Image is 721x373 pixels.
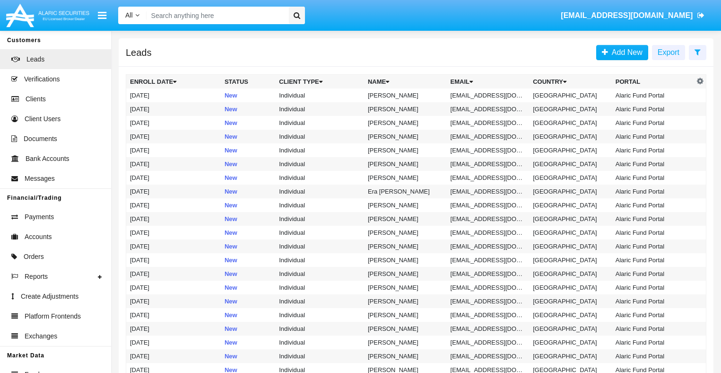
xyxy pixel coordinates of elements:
[25,311,81,321] span: Platform Frontends
[221,130,275,143] td: New
[612,349,695,363] td: Alaric Fund Portal
[275,281,364,294] td: Individual
[275,322,364,336] td: Individual
[364,240,447,253] td: [PERSON_NAME]
[652,45,685,60] button: Export
[447,185,530,198] td: [EMAIL_ADDRESS][DOMAIN_NAME]
[447,89,530,102] td: [EMAIL_ADDRESS][DOMAIN_NAME]
[529,171,612,185] td: [GEOGRAPHIC_DATA]
[126,157,221,171] td: [DATE]
[612,185,695,198] td: Alaric Fund Portal
[275,226,364,240] td: Individual
[24,134,57,144] span: Documents
[221,322,275,336] td: New
[221,240,275,253] td: New
[275,102,364,116] td: Individual
[275,171,364,185] td: Individual
[221,116,275,130] td: New
[447,102,530,116] td: [EMAIL_ADDRESS][DOMAIN_NAME]
[25,331,57,341] span: Exchanges
[126,171,221,185] td: [DATE]
[447,308,530,322] td: [EMAIL_ADDRESS][DOMAIN_NAME]
[126,281,221,294] td: [DATE]
[529,116,612,130] td: [GEOGRAPHIC_DATA]
[364,143,447,157] td: [PERSON_NAME]
[612,198,695,212] td: Alaric Fund Portal
[221,253,275,267] td: New
[275,294,364,308] td: Individual
[221,143,275,157] td: New
[25,232,52,242] span: Accounts
[364,185,447,198] td: Era [PERSON_NAME]
[275,89,364,102] td: Individual
[529,198,612,212] td: [GEOGRAPHIC_DATA]
[275,253,364,267] td: Individual
[612,102,695,116] td: Alaric Fund Portal
[364,226,447,240] td: [PERSON_NAME]
[612,253,695,267] td: Alaric Fund Portal
[612,267,695,281] td: Alaric Fund Portal
[125,11,133,19] span: All
[447,198,530,212] td: [EMAIL_ADDRESS][DOMAIN_NAME]
[24,74,60,84] span: Verifications
[612,226,695,240] td: Alaric Fund Portal
[529,143,612,157] td: [GEOGRAPHIC_DATA]
[447,322,530,336] td: [EMAIL_ADDRESS][DOMAIN_NAME]
[26,54,44,64] span: Leads
[275,267,364,281] td: Individual
[364,130,447,143] td: [PERSON_NAME]
[275,130,364,143] td: Individual
[364,336,447,349] td: [PERSON_NAME]
[612,75,695,89] th: Portal
[126,226,221,240] td: [DATE]
[529,75,612,89] th: Country
[25,272,48,282] span: Reports
[126,212,221,226] td: [DATE]
[529,253,612,267] td: [GEOGRAPHIC_DATA]
[221,212,275,226] td: New
[126,267,221,281] td: [DATE]
[364,212,447,226] td: [PERSON_NAME]
[147,7,286,24] input: Search
[221,226,275,240] td: New
[529,322,612,336] td: [GEOGRAPHIC_DATA]
[447,171,530,185] td: [EMAIL_ADDRESS][DOMAIN_NAME]
[275,75,364,89] th: Client Type
[561,11,693,19] span: [EMAIL_ADDRESS][DOMAIN_NAME]
[221,308,275,322] td: New
[364,171,447,185] td: [PERSON_NAME]
[529,102,612,116] td: [GEOGRAPHIC_DATA]
[596,45,648,60] a: Add New
[364,294,447,308] td: [PERSON_NAME]
[221,294,275,308] td: New
[126,336,221,349] td: [DATE]
[126,116,221,130] td: [DATE]
[612,240,695,253] td: Alaric Fund Portal
[221,185,275,198] td: New
[118,10,147,20] a: All
[529,89,612,102] td: [GEOGRAPHIC_DATA]
[126,322,221,336] td: [DATE]
[612,336,695,349] td: Alaric Fund Portal
[126,198,221,212] td: [DATE]
[612,322,695,336] td: Alaric Fund Portal
[612,116,695,130] td: Alaric Fund Portal
[447,336,530,349] td: [EMAIL_ADDRESS][DOMAIN_NAME]
[612,130,695,143] td: Alaric Fund Portal
[221,89,275,102] td: New
[221,157,275,171] td: New
[275,336,364,349] td: Individual
[612,143,695,157] td: Alaric Fund Portal
[447,143,530,157] td: [EMAIL_ADDRESS][DOMAIN_NAME]
[612,281,695,294] td: Alaric Fund Portal
[126,253,221,267] td: [DATE]
[25,174,55,184] span: Messages
[556,2,709,29] a: [EMAIL_ADDRESS][DOMAIN_NAME]
[126,49,152,56] h5: Leads
[447,116,530,130] td: [EMAIL_ADDRESS][DOMAIN_NAME]
[126,185,221,198] td: [DATE]
[529,294,612,308] td: [GEOGRAPHIC_DATA]
[25,212,54,222] span: Payments
[447,157,530,171] td: [EMAIL_ADDRESS][DOMAIN_NAME]
[364,157,447,171] td: [PERSON_NAME]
